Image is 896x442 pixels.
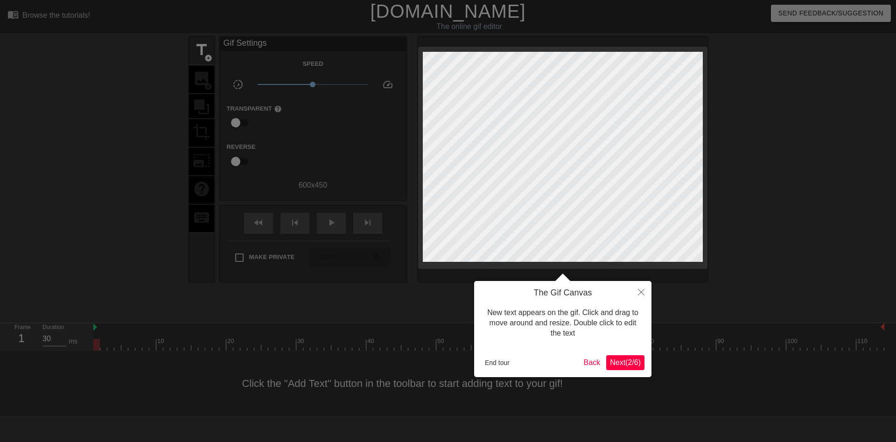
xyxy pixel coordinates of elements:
[481,356,513,370] button: End tour
[481,288,644,298] h4: The Gif Canvas
[481,298,644,348] div: New text appears on the gif. Click and drag to move around and resize. Double click to edit the text
[610,358,641,366] span: Next ( 2 / 6 )
[631,281,651,302] button: Close
[606,355,644,370] button: Next
[580,355,604,370] button: Back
